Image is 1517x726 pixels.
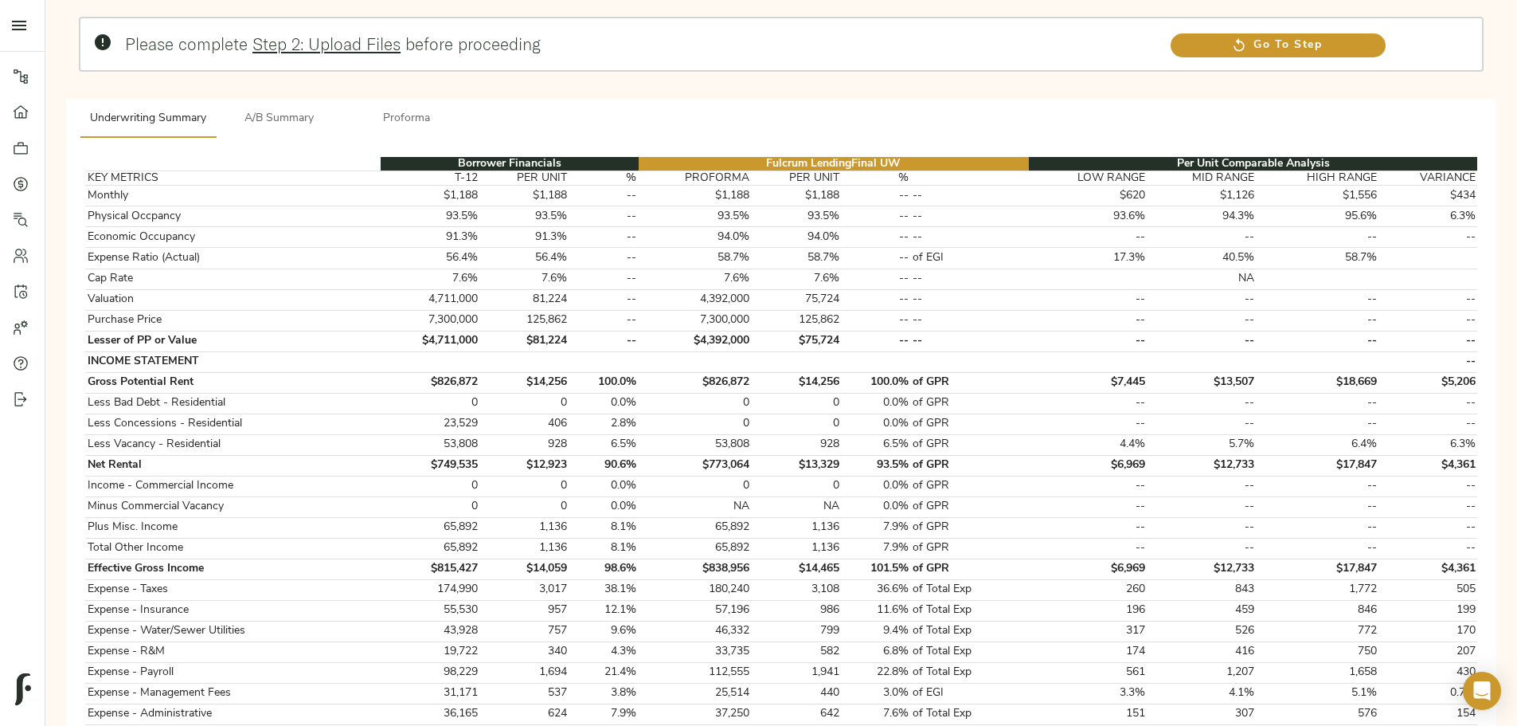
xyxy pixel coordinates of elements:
td: $838,956 [639,559,752,579]
td: 56.4% [479,248,569,269]
td: -- [1257,289,1379,310]
td: $4,361 [1378,455,1477,476]
td: Expense - R&M [85,642,381,662]
td: 93.5% [752,206,841,227]
td: -- [569,227,638,248]
td: Economic Occupancy [85,227,381,248]
td: $18,669 [1257,372,1379,393]
td: 928 [479,434,569,455]
td: 772 [1257,621,1379,642]
h2: Please complete before proceeding [125,34,1154,54]
td: $1,556 [1257,186,1379,206]
td: $1,188 [479,186,569,206]
td: 1,207 [1148,662,1257,683]
td: -- [569,206,638,227]
td: -- [1148,517,1257,538]
td: 57,196 [639,600,752,621]
td: 56.4% [381,248,479,269]
td: 957 [479,600,569,621]
td: 19,722 [381,642,479,662]
th: PER UNIT [479,171,569,186]
td: 0.0% [569,496,638,517]
td: 100.0% [841,372,910,393]
td: 3,108 [752,579,841,600]
td: -- [1148,393,1257,414]
span: Go To Step [1171,36,1385,56]
td: Lesser of PP or Value [85,331,381,351]
td: 6.5% [841,434,910,455]
td: 582 [752,642,841,662]
td: 95.6% [1257,206,1379,227]
th: T-12 [381,171,479,186]
th: % [569,171,638,186]
td: -- [911,310,1030,331]
td: 38.1% [569,579,638,600]
td: 33,735 [639,642,752,662]
td: Net Rental [85,455,381,476]
td: -- [1257,227,1379,248]
td: -- [841,331,910,351]
td: -- [1029,517,1148,538]
td: -- [1378,414,1477,434]
td: 1,694 [479,662,569,683]
td: $7,445 [1029,372,1148,393]
td: 196 [1029,600,1148,621]
td: NA [1148,269,1257,289]
td: of Total Exp [911,662,1030,683]
td: 0 [639,414,752,434]
td: $4,392,000 [639,331,752,351]
td: 1,136 [479,538,569,559]
td: $1,188 [752,186,841,206]
td: Plus Misc. Income [85,517,381,538]
td: 93.5% [841,455,910,476]
td: 21.4% [569,662,638,683]
td: 2.8% [569,414,638,434]
td: Expense - Payroll [85,662,381,683]
td: -- [1378,227,1477,248]
td: 537 [479,683,569,704]
td: of Total Exp [911,621,1030,642]
td: 416 [1148,642,1257,662]
td: $1,188 [381,186,479,206]
td: Total Other Income [85,538,381,559]
td: Expense - Insurance [85,600,381,621]
td: $17,847 [1257,559,1379,579]
td: -- [1257,310,1379,331]
td: 0.0% [569,393,638,414]
td: 750 [1257,642,1379,662]
td: Expense - Water/Sewer Utilities [85,621,381,642]
td: -- [1257,331,1379,351]
td: 7.9% [841,538,910,559]
td: 1,136 [752,517,841,538]
td: of GPR [911,538,1030,559]
td: 40.5% [1148,248,1257,269]
td: $12,733 [1148,559,1257,579]
td: 6.4% [1257,434,1379,455]
td: 0.0% [841,414,910,434]
td: 7.6% [479,269,569,289]
td: -- [841,289,910,310]
td: Minus Commercial Vacancy [85,496,381,517]
td: 9.6% [569,621,638,642]
td: 125,862 [479,310,569,331]
td: -- [1029,227,1148,248]
td: 0 [479,476,569,496]
td: 174 [1029,642,1148,662]
td: of GPR [911,372,1030,393]
td: -- [1148,538,1257,559]
td: 0.0% [841,496,910,517]
td: 6.5% [569,434,638,455]
td: -- [1029,414,1148,434]
td: 1,941 [752,662,841,683]
td: 340 [479,642,569,662]
td: 46,332 [639,621,752,642]
span: A/B Summary [225,109,334,129]
td: $4,711,000 [381,331,479,351]
td: 1,136 [752,538,841,559]
td: 0 [479,496,569,517]
td: -- [1378,289,1477,310]
td: -- [1257,496,1379,517]
td: 3,017 [479,579,569,600]
td: -- [1148,496,1257,517]
td: 65,892 [381,517,479,538]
